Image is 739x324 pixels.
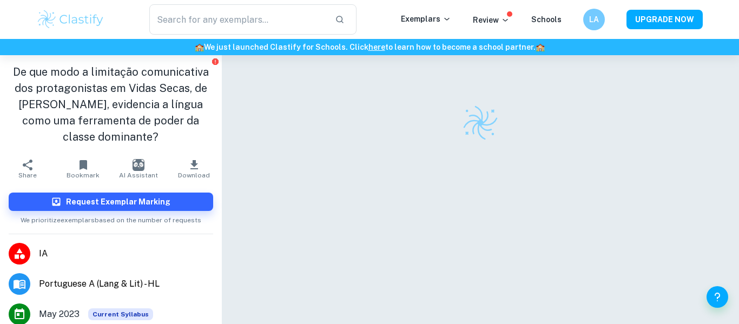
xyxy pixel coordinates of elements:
span: Bookmark [67,171,100,179]
button: Report issue [212,57,220,65]
button: LA [583,9,605,30]
button: Bookmark [55,154,110,184]
a: Schools [531,15,562,24]
button: AI Assistant [111,154,166,184]
img: AI Assistant [133,159,144,171]
span: AI Assistant [119,171,158,179]
img: Clastify logo [36,9,105,30]
h6: Request Exemplar Marking [66,196,170,208]
span: 🏫 [195,43,204,51]
span: Current Syllabus [88,308,153,320]
button: UPGRADE NOW [626,10,703,29]
button: Request Exemplar Marking [9,193,213,211]
span: 🏫 [536,43,545,51]
span: IA [39,247,213,260]
h1: De que modo a limitação comunicativa dos protagonistas em Vidas Secas, de [PERSON_NAME], evidenci... [9,64,213,145]
button: Download [166,154,221,184]
img: Clastify logo [461,104,499,142]
p: Exemplars [401,13,451,25]
span: We prioritize exemplars based on the number of requests [21,211,201,225]
span: Download [178,171,210,179]
p: Review [473,14,510,26]
h6: LA [588,14,601,25]
span: Portuguese A (Lang & Lit) - HL [39,277,213,290]
button: Help and Feedback [707,286,728,308]
span: May 2023 [39,308,80,321]
input: Search for any exemplars... [149,4,326,35]
span: Share [18,171,37,179]
a: here [368,43,385,51]
div: This exemplar is based on the current syllabus. Feel free to refer to it for inspiration/ideas wh... [88,308,153,320]
h6: We just launched Clastify for Schools. Click to learn how to become a school partner. [2,41,737,53]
